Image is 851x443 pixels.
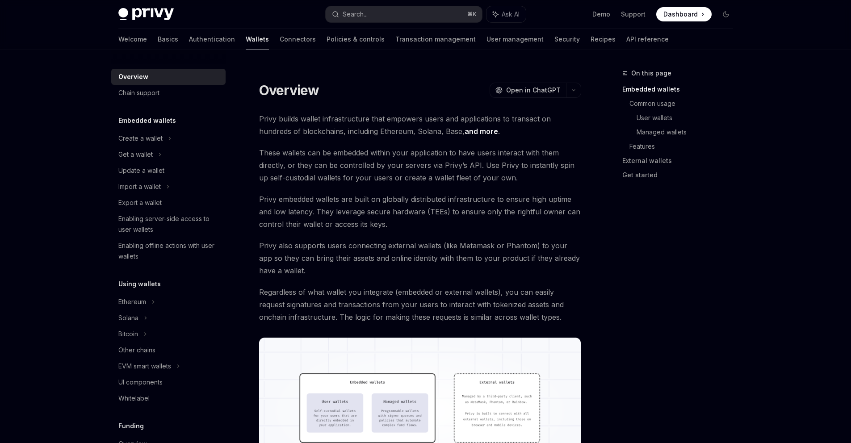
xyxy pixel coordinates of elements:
[327,29,385,50] a: Policies & controls
[118,329,138,339] div: Bitcoin
[554,29,580,50] a: Security
[111,195,226,211] a: Export a wallet
[656,7,712,21] a: Dashboard
[246,29,269,50] a: Wallets
[259,193,581,230] span: Privy embedded wallets are built on globally distributed infrastructure to ensure high uptime and...
[395,29,476,50] a: Transaction management
[663,10,698,19] span: Dashboard
[118,297,146,307] div: Ethereum
[118,240,220,262] div: Enabling offline actions with user wallets
[118,149,153,160] div: Get a wallet
[621,10,646,19] a: Support
[111,342,226,358] a: Other chains
[118,165,164,176] div: Update a wallet
[118,345,155,355] div: Other chains
[486,29,544,50] a: User management
[118,8,174,21] img: dark logo
[629,96,740,111] a: Common usage
[111,211,226,238] a: Enabling server-side access to user wallets
[467,11,477,18] span: ⌘ K
[118,313,138,323] div: Solana
[343,9,368,20] div: Search...
[111,69,226,85] a: Overview
[118,181,161,192] div: Import a wallet
[118,115,176,126] h5: Embedded wallets
[259,113,581,138] span: Privy builds wallet infrastructure that empowers users and applications to transact on hundreds o...
[118,29,147,50] a: Welcome
[259,286,581,323] span: Regardless of what wallet you integrate (embedded or external wallets), you can easily request si...
[118,377,163,388] div: UI components
[189,29,235,50] a: Authentication
[111,374,226,390] a: UI components
[158,29,178,50] a: Basics
[506,86,561,95] span: Open in ChatGPT
[259,146,581,184] span: These wallets can be embedded within your application to have users interact with them directly, ...
[111,163,226,179] a: Update a wallet
[118,393,150,404] div: Whitelabel
[118,213,220,235] div: Enabling server-side access to user wallets
[118,133,163,144] div: Create a wallet
[111,85,226,101] a: Chain support
[591,29,616,50] a: Recipes
[118,279,161,289] h5: Using wallets
[626,29,669,50] a: API reference
[465,127,498,136] a: and more
[637,125,740,139] a: Managed wallets
[259,82,319,98] h1: Overview
[637,111,740,125] a: User wallets
[622,82,740,96] a: Embedded wallets
[259,239,581,277] span: Privy also supports users connecting external wallets (like Metamask or Phantom) to your app so t...
[118,197,162,208] div: Export a wallet
[490,83,566,98] button: Open in ChatGPT
[629,139,740,154] a: Features
[111,238,226,264] a: Enabling offline actions with user wallets
[118,361,171,372] div: EVM smart wallets
[280,29,316,50] a: Connectors
[622,154,740,168] a: External wallets
[486,6,526,22] button: Ask AI
[118,71,148,82] div: Overview
[631,68,671,79] span: On this page
[118,88,159,98] div: Chain support
[326,6,482,22] button: Search...⌘K
[118,421,144,431] h5: Funding
[592,10,610,19] a: Demo
[111,390,226,406] a: Whitelabel
[622,168,740,182] a: Get started
[502,10,520,19] span: Ask AI
[719,7,733,21] button: Toggle dark mode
